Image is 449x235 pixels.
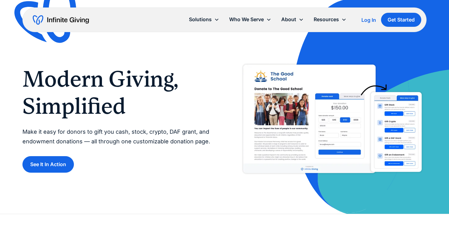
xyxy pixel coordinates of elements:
[22,156,74,173] a: See It In Action
[224,13,276,26] div: Who We Serve
[184,13,224,26] div: Solutions
[229,15,264,24] div: Who We Serve
[276,13,309,26] div: About
[33,15,89,25] a: home
[381,13,421,27] a: Get Started
[361,17,376,22] div: Log In
[309,13,351,26] div: Resources
[22,66,212,120] h1: Modern Giving, Simplified
[361,16,376,24] a: Log In
[281,15,296,24] div: About
[22,127,212,146] p: Make it easy for donors to gift you cash, stock, crypto, DAF grant, and endowment donations — all...
[189,15,212,24] div: Solutions
[314,15,339,24] div: Resources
